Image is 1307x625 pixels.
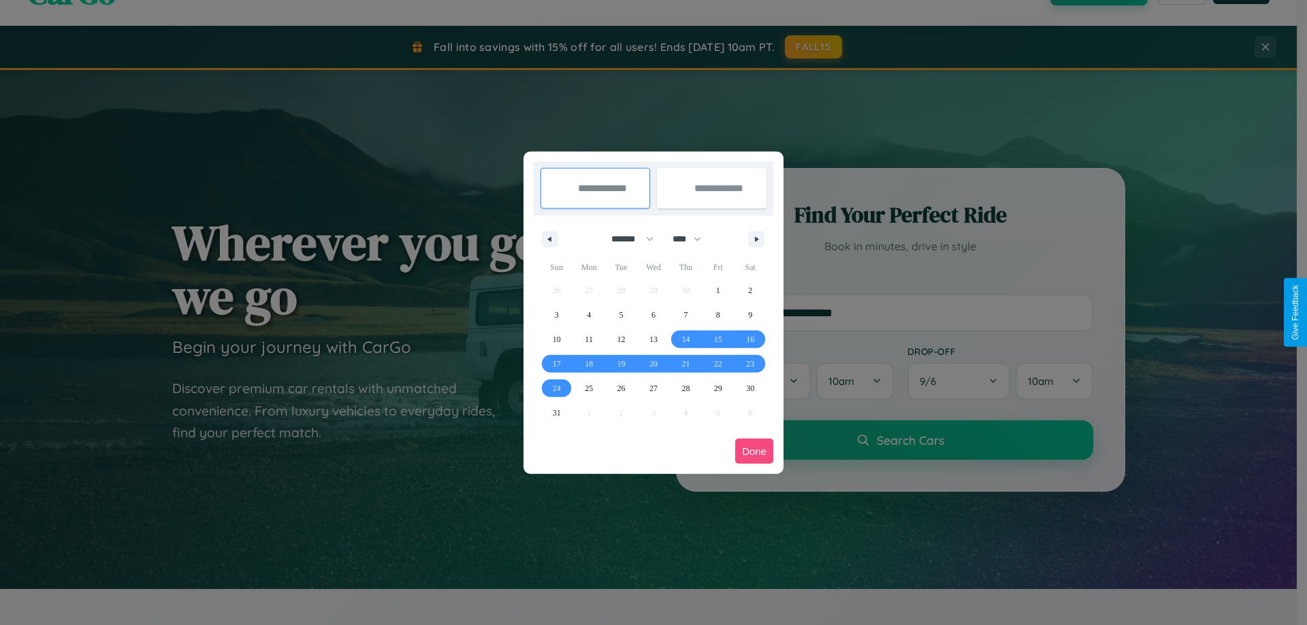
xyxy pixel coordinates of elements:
[735,327,767,352] button: 16
[585,352,593,376] span: 18
[735,303,767,327] button: 9
[702,303,734,327] button: 8
[670,327,702,352] button: 14
[716,278,720,303] span: 1
[572,352,604,376] button: 18
[572,376,604,401] button: 25
[735,439,773,464] button: Done
[649,327,658,352] span: 13
[585,327,593,352] span: 11
[748,278,752,303] span: 2
[702,376,734,401] button: 29
[735,352,767,376] button: 23
[540,352,572,376] button: 17
[714,352,722,376] span: 22
[572,256,604,278] span: Mon
[670,256,702,278] span: Thu
[605,303,637,327] button: 5
[735,376,767,401] button: 30
[605,256,637,278] span: Tue
[702,278,734,303] button: 1
[637,303,669,327] button: 6
[702,327,734,352] button: 15
[681,376,690,401] span: 28
[553,376,561,401] span: 24
[540,256,572,278] span: Sun
[649,352,658,376] span: 20
[651,303,656,327] span: 6
[637,376,669,401] button: 27
[617,352,626,376] span: 19
[735,256,767,278] span: Sat
[702,256,734,278] span: Fri
[681,327,690,352] span: 14
[681,352,690,376] span: 21
[619,303,624,327] span: 5
[555,303,559,327] span: 3
[1291,285,1300,340] div: Give Feedback
[637,327,669,352] button: 13
[585,376,593,401] span: 25
[587,303,591,327] span: 4
[649,376,658,401] span: 27
[735,278,767,303] button: 2
[553,352,561,376] span: 17
[540,376,572,401] button: 24
[748,303,752,327] span: 9
[617,327,626,352] span: 12
[702,352,734,376] button: 22
[746,327,754,352] span: 16
[540,303,572,327] button: 3
[746,352,754,376] span: 23
[637,256,669,278] span: Wed
[714,327,722,352] span: 15
[716,303,720,327] span: 8
[605,376,637,401] button: 26
[540,401,572,425] button: 31
[617,376,626,401] span: 26
[553,401,561,425] span: 31
[670,352,702,376] button: 21
[670,303,702,327] button: 7
[683,303,688,327] span: 7
[553,327,561,352] span: 10
[714,376,722,401] span: 29
[540,327,572,352] button: 10
[605,327,637,352] button: 12
[746,376,754,401] span: 30
[572,327,604,352] button: 11
[605,352,637,376] button: 19
[572,303,604,327] button: 4
[670,376,702,401] button: 28
[637,352,669,376] button: 20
